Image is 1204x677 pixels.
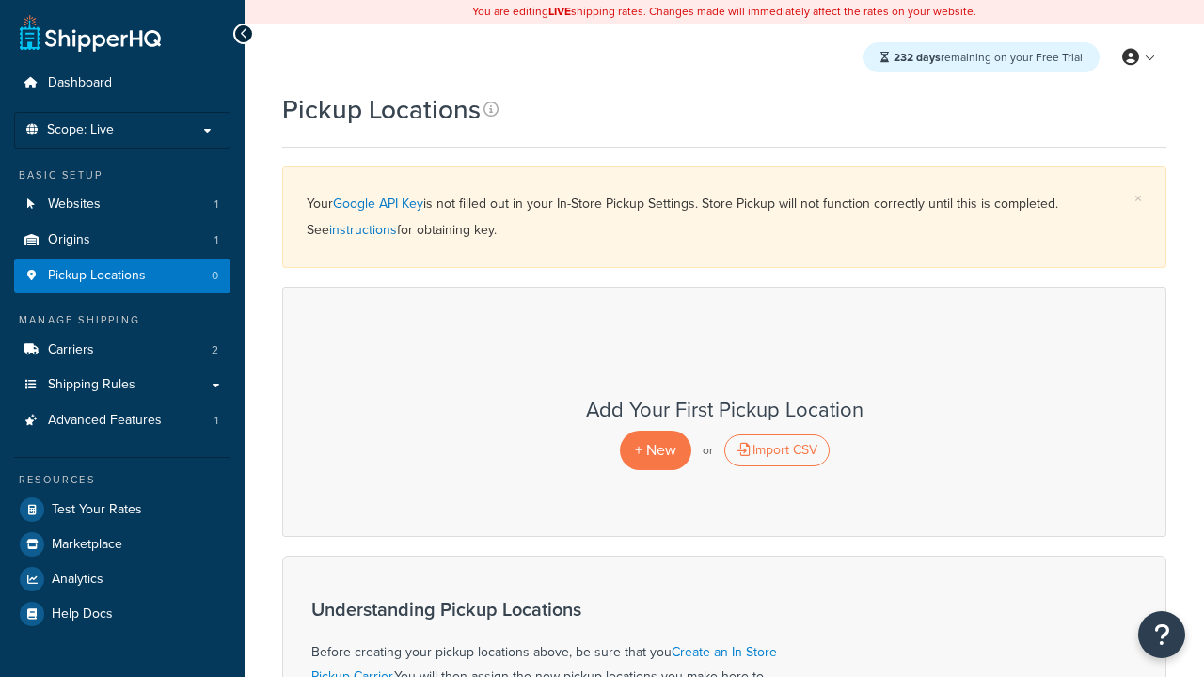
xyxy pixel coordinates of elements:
span: 0 [212,268,218,284]
a: Analytics [14,562,230,596]
div: Basic Setup [14,167,230,183]
span: Test Your Rates [52,502,142,518]
span: Scope: Live [47,122,114,138]
div: Resources [14,472,230,488]
span: Carriers [48,342,94,358]
a: Test Your Rates [14,493,230,527]
h3: Understanding Pickup Locations [311,599,782,620]
div: Manage Shipping [14,312,230,328]
div: remaining on your Free Trial [863,42,1100,72]
a: Websites 1 [14,187,230,222]
span: + New [635,439,676,461]
p: or [703,437,713,464]
li: Carriers [14,333,230,368]
a: Dashboard [14,66,230,101]
div: Import CSV [724,434,830,466]
strong: 232 days [894,49,941,66]
li: Advanced Features [14,403,230,438]
li: Pickup Locations [14,259,230,293]
a: Marketplace [14,527,230,561]
span: Marketplace [52,537,122,553]
a: Google API Key [333,194,423,213]
a: Origins 1 [14,223,230,258]
span: Websites [48,197,101,213]
span: Help Docs [52,606,113,622]
span: Advanced Features [48,413,162,429]
a: Help Docs [14,597,230,631]
button: Open Resource Center [1138,611,1185,658]
span: Dashboard [48,75,112,91]
b: LIVE [548,3,571,20]
li: Websites [14,187,230,222]
span: Shipping Rules [48,377,135,393]
a: ShipperHQ Home [20,14,161,52]
a: Carriers 2 [14,333,230,368]
span: 1 [214,232,218,248]
span: 1 [214,413,218,429]
div: Your is not filled out in your In-Store Pickup Settings. Store Pickup will not function correctly... [307,191,1142,244]
a: Pickup Locations 0 [14,259,230,293]
span: 2 [212,342,218,358]
h3: Add Your First Pickup Location [302,399,1147,421]
a: Shipping Rules [14,368,230,402]
span: Pickup Locations [48,268,146,284]
a: instructions [329,220,397,240]
a: + New [620,431,691,469]
a: × [1134,191,1142,206]
span: Origins [48,232,90,248]
a: Advanced Features 1 [14,403,230,438]
li: Origins [14,223,230,258]
h1: Pickup Locations [282,91,481,128]
span: 1 [214,197,218,213]
span: Analytics [52,572,103,588]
